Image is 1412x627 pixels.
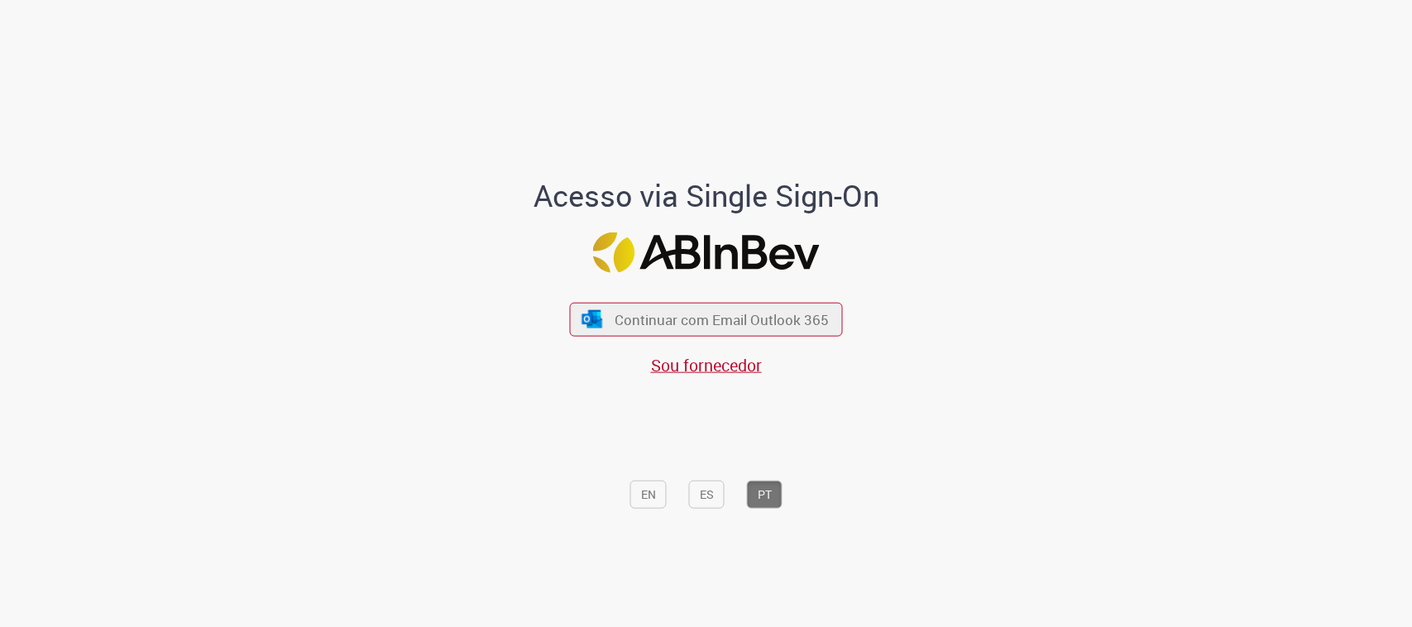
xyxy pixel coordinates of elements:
button: PT [747,481,783,509]
button: ES [689,481,725,509]
span: Continuar com Email Outlook 365 [615,310,829,329]
button: ícone Azure/Microsoft 360 Continuar com Email Outlook 365 [570,303,843,337]
a: Sou fornecedor [651,354,762,376]
button: EN [630,481,667,509]
img: Logo ABInBev [593,232,820,272]
img: ícone Azure/Microsoft 360 [580,310,603,328]
h1: Acesso via Single Sign-On [476,179,936,213]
